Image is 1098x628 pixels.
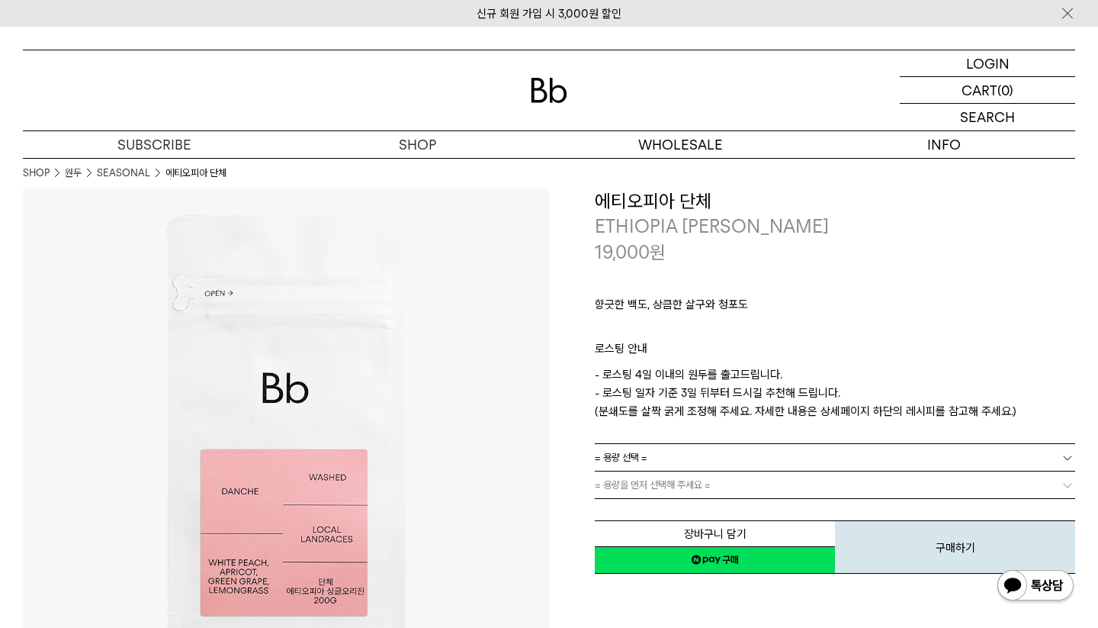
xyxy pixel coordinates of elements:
a: LOGIN [900,50,1075,77]
a: 원두 [65,166,82,181]
a: SHOP [23,166,50,181]
p: - 로스팅 4일 이내의 원두를 출고드립니다. - 로스팅 일자 기준 3일 뒤부터 드시길 추천해 드립니다. (분쇄도를 살짝 굵게 조정해 주세요. 자세한 내용은 상세페이지 하단의 ... [595,366,1075,420]
p: ㅤ [595,321,1075,340]
a: CART (0) [900,77,1075,104]
p: 로스팅 안내 [595,340,1075,366]
img: 로고 [531,78,567,103]
span: 원 [650,241,666,263]
h3: 에티오피아 단체 [595,188,1075,214]
a: 새창 [595,546,835,574]
p: 19,000 [595,240,666,266]
a: 신규 회원 가입 시 3,000원 할인 [477,7,621,21]
p: WHOLESALE [549,131,812,158]
p: CART [962,77,997,103]
button: 장바구니 담기 [595,520,835,547]
a: SUBSCRIBE [23,131,286,158]
p: SEARCH [960,104,1015,130]
button: 구매하기 [835,520,1075,574]
span: = 용량 선택 = [595,444,647,471]
img: 카카오톡 채널 1:1 채팅 버튼 [996,568,1075,605]
p: 향긋한 백도, 상큼한 살구와 청포도 [595,295,1075,321]
p: INFO [812,131,1075,158]
a: SHOP [286,131,549,158]
p: (0) [997,77,1013,103]
span: = 용량을 먼저 선택해 주세요 = [595,472,711,498]
p: LOGIN [966,50,1010,76]
p: ETHIOPIA [PERSON_NAME] [595,214,1075,240]
a: SEASONAL [97,166,150,181]
li: 에티오피아 단체 [165,166,226,181]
